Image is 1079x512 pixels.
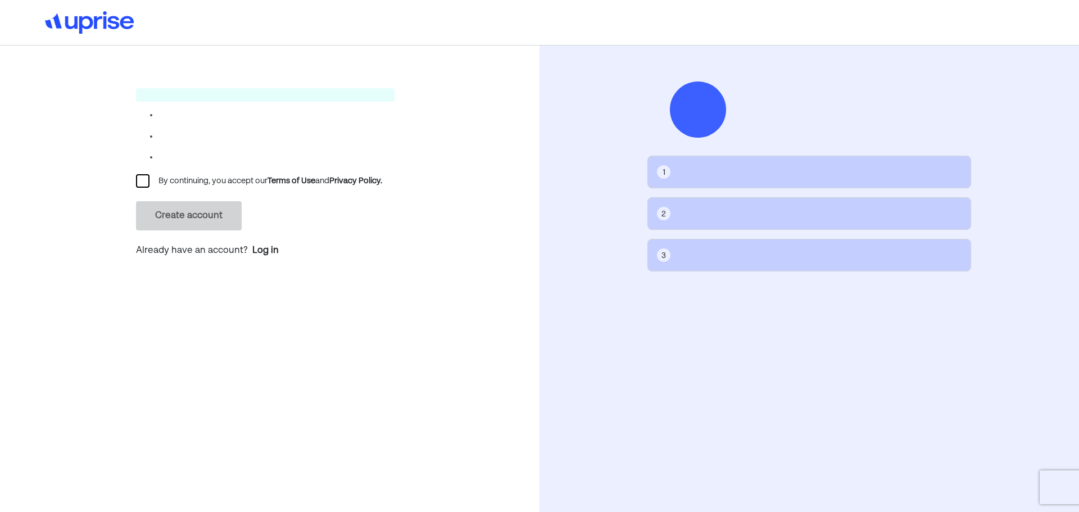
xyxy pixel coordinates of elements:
div: Terms of Use [268,174,315,188]
div: 2 [661,208,666,220]
a: Log in [252,244,279,257]
div: Privacy Policy. [329,174,382,188]
div: 3 [661,250,666,262]
div: By continuing, you accept our and [158,174,382,188]
button: Create account [136,201,242,230]
p: Already have an account? [136,244,382,259]
div: 1 [663,166,665,179]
